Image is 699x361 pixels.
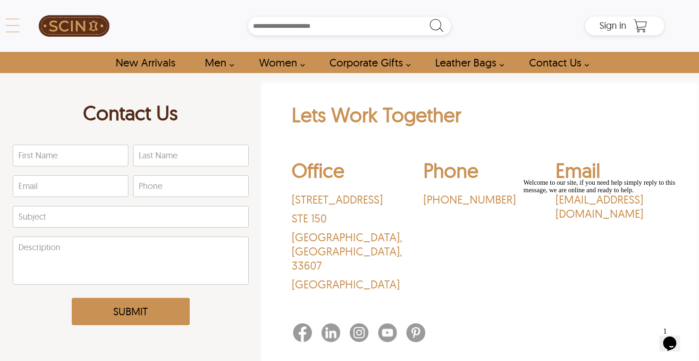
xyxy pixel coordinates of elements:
a: Shop Women Leather Jackets [248,52,310,73]
h2: Phone [423,158,537,188]
a: Shop Leather Bags [424,52,509,73]
a: SCIN [35,5,114,47]
h2: Email [556,158,669,188]
div: Welcome to our site, if you need help simply reply to this message, we are online and ready to help. [4,4,174,19]
p: STE 150 [292,211,405,225]
h2: Office [292,158,405,188]
h2: Lets Work Together [292,102,669,132]
h1: Contact Us [13,100,249,130]
iframe: chat widget [520,175,690,319]
p: [STREET_ADDRESS] [292,192,405,206]
img: Youtube [378,323,397,342]
a: Facebook [293,323,321,345]
span: Sign in [599,19,626,31]
button: Submit [72,298,190,325]
img: Facebook [293,323,312,342]
a: Youtube [378,323,406,345]
a: Linkedin [321,323,350,345]
a: shop men's leather jackets [194,52,239,73]
p: [GEOGRAPHIC_DATA] [292,277,405,291]
img: SCIN [39,5,109,47]
a: contact-us [518,52,594,73]
iframe: chat widget [659,323,690,352]
a: Sign in [599,23,626,30]
a: ‪[PHONE_NUMBER]‬ [423,192,537,206]
a: Instagram [350,323,378,345]
a: Shop New Arrivals [105,52,185,73]
a: Shop Leather Corporate Gifts [319,52,416,73]
span: Welcome to our site, if you need help simply reply to this message, we are online and ready to help. [4,4,156,18]
img: Pinterest [406,323,425,342]
img: Linkedin [321,323,340,342]
img: Instagram [350,323,369,342]
p: [GEOGRAPHIC_DATA] , [GEOGRAPHIC_DATA] , 33607 [292,230,405,272]
a: Shopping Cart [631,19,650,33]
a: Pinterest [406,323,435,345]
